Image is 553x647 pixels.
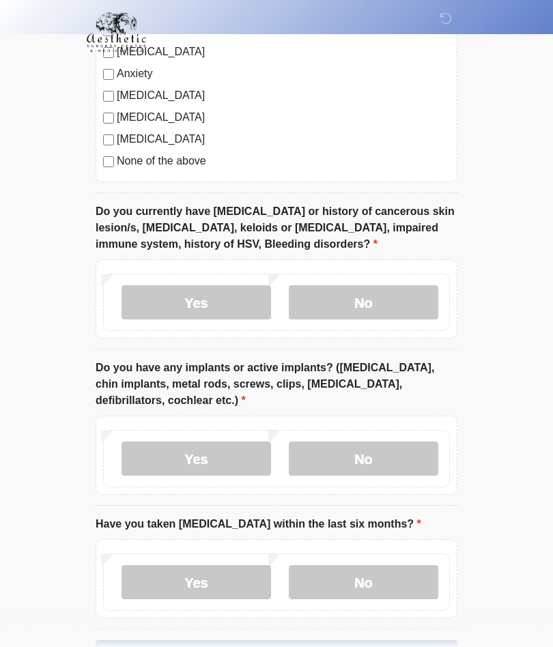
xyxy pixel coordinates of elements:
label: Do you have any implants or active implants? ([MEDICAL_DATA], chin implants, metal rods, screws, ... [96,360,457,409]
label: None of the above [117,153,450,169]
label: No [289,565,438,599]
input: [MEDICAL_DATA] [103,134,114,145]
label: Yes [122,565,271,599]
input: [MEDICAL_DATA] [103,91,114,102]
label: No [289,442,438,476]
img: Aesthetic Surgery Centre, PLLC Logo [82,10,151,54]
label: Anxiety [117,66,450,82]
label: Yes [122,285,271,319]
input: [MEDICAL_DATA] [103,113,114,124]
label: No [289,285,438,319]
label: [MEDICAL_DATA] [117,87,450,104]
label: Yes [122,442,271,476]
input: Anxiety [103,69,114,80]
label: Do you currently have [MEDICAL_DATA] or history of cancerous skin lesion/s, [MEDICAL_DATA], keloi... [96,203,457,253]
input: None of the above [103,156,114,167]
label: [MEDICAL_DATA] [117,109,450,126]
label: [MEDICAL_DATA] [117,131,450,147]
label: Have you taken [MEDICAL_DATA] within the last six months? [96,516,421,532]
